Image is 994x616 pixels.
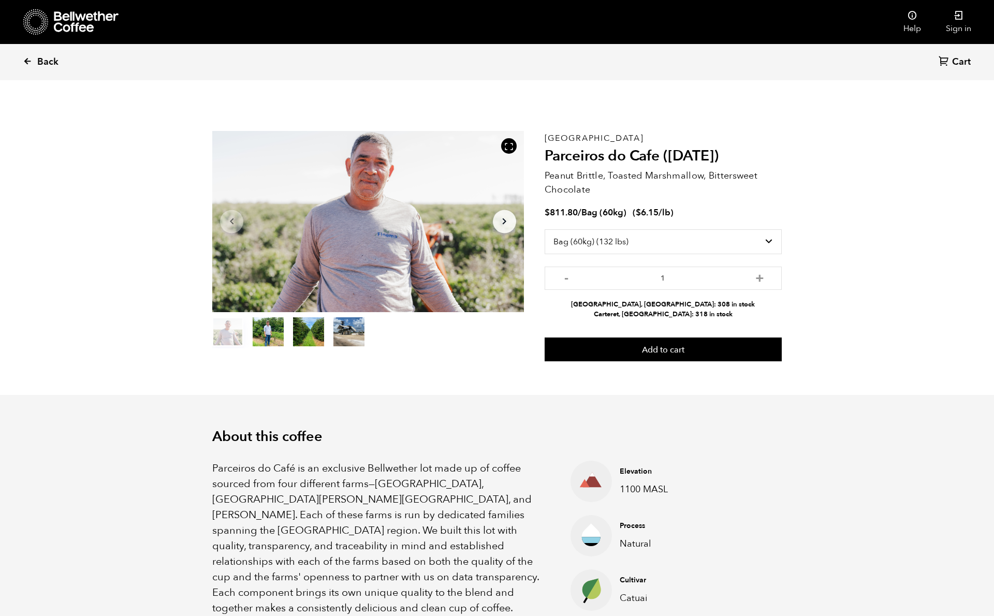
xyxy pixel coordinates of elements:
[581,207,626,218] span: Bag (60kg)
[620,537,718,551] p: Natural
[560,272,573,282] button: -
[212,429,782,445] h2: About this coffee
[620,521,718,531] h4: Process
[636,207,659,218] bdi: 6.15
[753,272,766,282] button: +
[636,207,641,218] span: $
[939,55,973,69] a: Cart
[545,300,782,310] li: [GEOGRAPHIC_DATA], [GEOGRAPHIC_DATA]: 308 in stock
[578,207,581,218] span: /
[545,338,782,361] button: Add to cart
[620,466,718,477] h4: Elevation
[545,148,782,165] h2: Parceiros do Cafe ([DATE])
[212,461,545,616] p: Parceiros do Café is an exclusive Bellwether lot made up of coffee sourced from four different fa...
[620,575,718,585] h4: Cultivar
[633,207,674,218] span: ( )
[659,207,670,218] span: /lb
[545,207,550,218] span: $
[545,207,578,218] bdi: 811.80
[952,56,971,68] span: Cart
[37,56,59,68] span: Back
[620,482,718,496] p: 1100 MASL
[545,310,782,319] li: Carteret, [GEOGRAPHIC_DATA]: 318 in stock
[545,169,782,197] p: Peanut Brittle, Toasted Marshmallow, Bittersweet Chocolate
[620,591,718,605] p: Catuai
